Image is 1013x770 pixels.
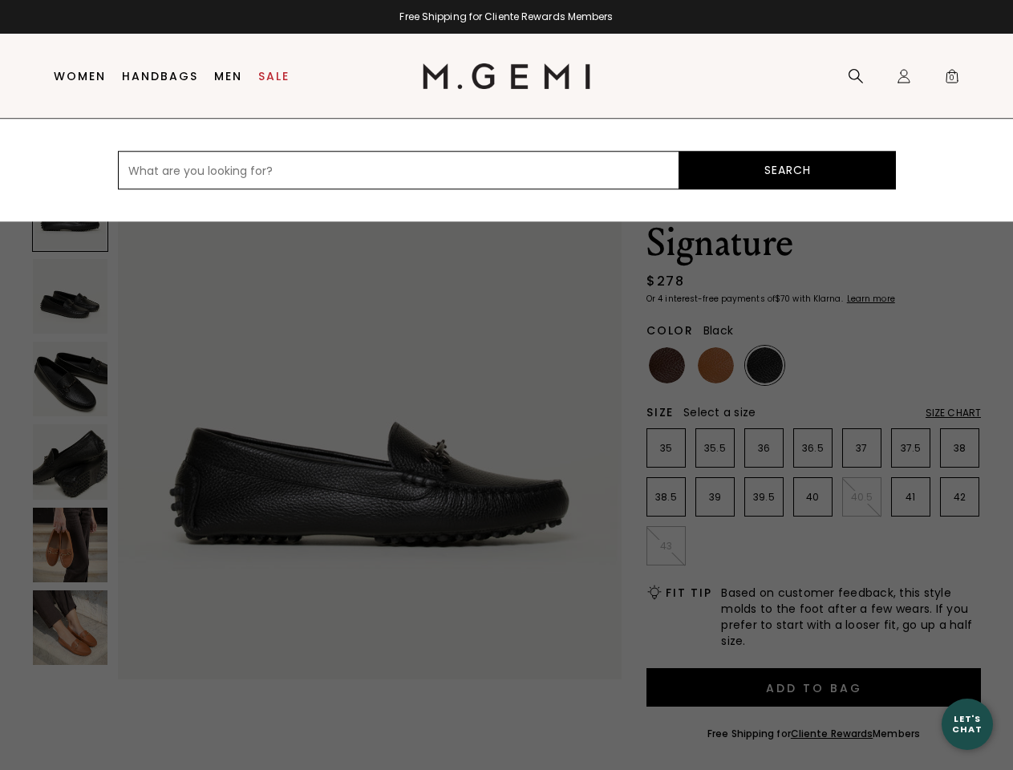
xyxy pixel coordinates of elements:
button: Search [679,151,896,189]
a: Handbags [122,70,198,83]
span: 0 [944,71,960,87]
input: What are you looking for? [118,151,679,189]
div: Let's Chat [942,714,993,734]
a: Men [214,70,242,83]
a: Sale [258,70,290,83]
a: Women [54,70,106,83]
img: M.Gemi [423,63,590,89]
